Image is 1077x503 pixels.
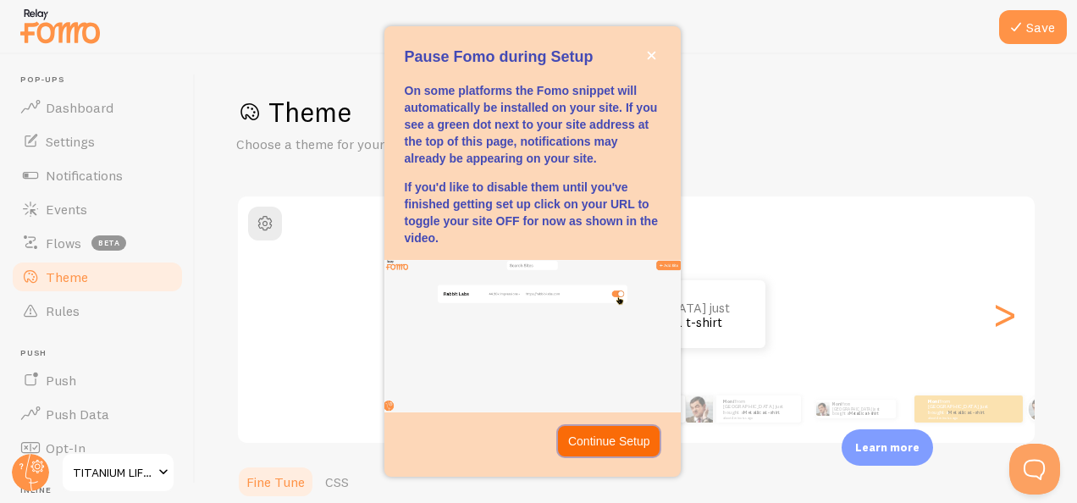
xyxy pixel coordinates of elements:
small: about 4 minutes ago [723,416,793,419]
p: from [GEOGRAPHIC_DATA] just bought a [832,400,889,418]
a: Notifications [10,158,185,192]
div: Learn more [842,429,933,466]
span: Events [46,201,87,218]
a: CSS [315,465,359,499]
img: Fomo [1028,396,1052,421]
img: Fomo [686,395,713,423]
span: Rules [46,302,80,319]
a: Fine Tune [236,465,315,499]
strong: Moni [832,401,842,406]
button: close, [643,47,660,64]
iframe: Help Scout Beacon - Open [1009,444,1060,495]
a: Rules [10,294,185,328]
a: Events [10,192,185,226]
p: from [GEOGRAPHIC_DATA] just bought a [723,398,794,419]
a: Theme [10,260,185,294]
p: Choose a theme for your notifications [236,135,643,154]
span: Push Data [46,406,109,423]
span: Flows [46,235,81,251]
img: fomo-relay-logo-orange.svg [18,4,102,47]
span: beta [91,235,126,251]
span: TITANIUM LIFE STYLE M [73,462,153,483]
a: Dashboard [10,91,185,124]
span: Push [20,348,185,359]
p: Continue Setup [568,433,650,450]
button: Continue Setup [558,426,660,456]
span: Dashboard [46,99,113,116]
p: If you'd like to disable them until you've finished getting set up click on your URL to toggle yo... [405,179,660,246]
p: Learn more [855,439,920,456]
p: from [GEOGRAPHIC_DATA] just bought a [928,398,996,419]
p: On some platforms the Fomo snippet will automatically be installed on your site. If you see a gre... [405,82,660,167]
img: Fomo [815,402,829,416]
div: Next slide [994,253,1014,375]
a: Metallica t-shirt [743,409,780,416]
a: Metallica t-shirt [948,409,985,416]
span: Pop-ups [20,75,185,86]
p: Pause Fomo during Setup [405,47,660,69]
div: Pause Fomo during Setup [384,26,681,477]
a: Settings [10,124,185,158]
h1: Theme [236,95,1036,130]
a: Opt-In [10,431,185,465]
a: Push Data [10,397,185,431]
small: about 4 minutes ago [928,416,994,419]
span: Push [46,372,76,389]
h2: Classic [238,207,1035,233]
a: Metallica t-shirt [849,411,878,416]
span: Settings [46,133,95,150]
a: Flows beta [10,226,185,260]
strong: Moni [928,398,940,405]
span: Opt-In [46,439,86,456]
a: TITANIUM LIFE STYLE M [61,452,175,493]
a: Push [10,363,185,397]
span: Theme [46,268,88,285]
span: Notifications [46,167,123,184]
strong: Moni [723,398,735,405]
